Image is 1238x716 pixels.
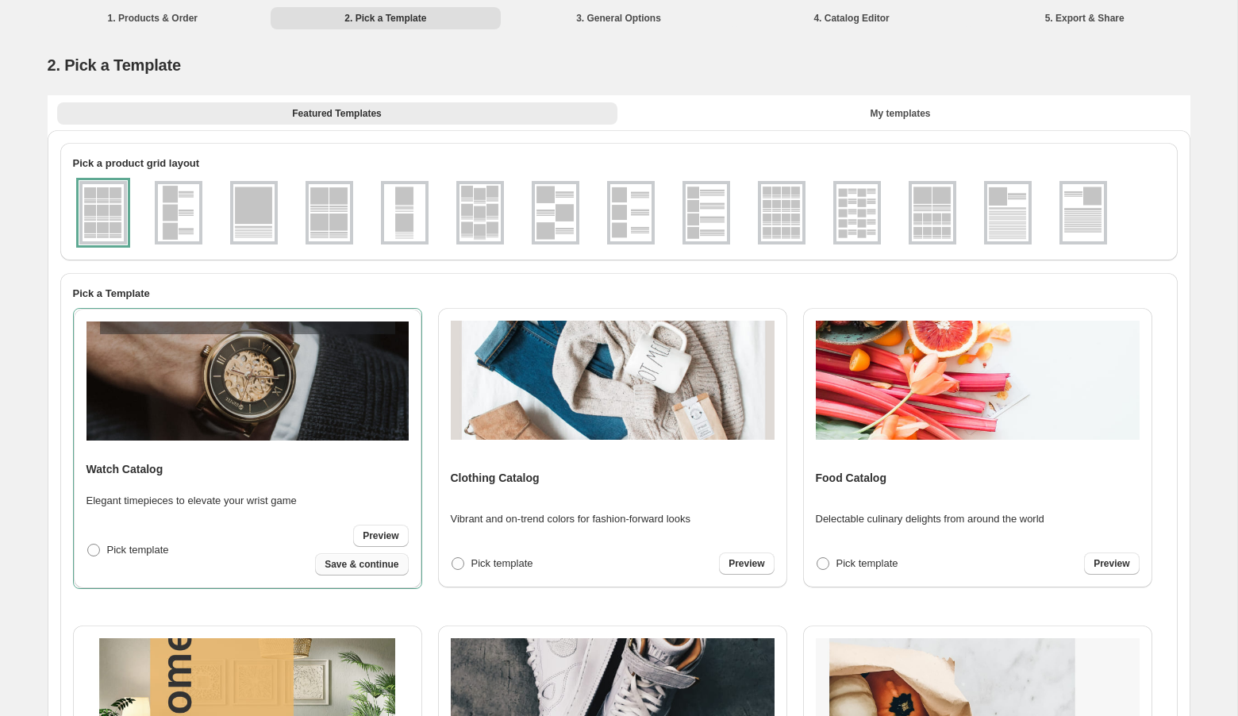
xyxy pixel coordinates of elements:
[1094,557,1129,570] span: Preview
[912,184,953,241] img: g2x1_4x2v1
[729,557,764,570] span: Preview
[451,511,691,527] p: Vibrant and on-trend colors for fashion-forward looks
[384,184,425,241] img: g1x2v1
[1063,184,1104,241] img: g1x1v3
[87,461,163,477] h4: Watch Catalog
[686,184,727,241] img: g1x4v1
[471,557,533,569] span: Pick template
[836,557,898,569] span: Pick template
[816,470,886,486] h4: Food Catalog
[87,493,297,509] p: Elegant timepieces to elevate your wrist game
[48,56,181,74] span: 2. Pick a Template
[325,558,398,571] span: Save & continue
[363,529,398,542] span: Preview
[987,184,1028,241] img: g1x1v2
[535,184,576,241] img: g1x3v2
[816,511,1044,527] p: Delectable culinary delights from around the world
[353,525,408,547] a: Preview
[870,107,930,120] span: My templates
[73,286,1165,302] h2: Pick a Template
[107,544,169,556] span: Pick template
[315,553,408,575] button: Save & continue
[719,552,774,575] a: Preview
[459,184,501,241] img: g3x3v2
[158,184,199,241] img: g1x3v1
[761,184,802,241] img: g4x4v1
[1084,552,1139,575] a: Preview
[309,184,350,241] img: g2x2v1
[451,470,540,486] h4: Clothing Catalog
[610,184,652,241] img: g1x3v3
[292,107,381,120] span: Featured Templates
[836,184,878,241] img: g2x5v1
[73,156,1165,171] h2: Pick a product grid layout
[233,184,275,241] img: g1x1v1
